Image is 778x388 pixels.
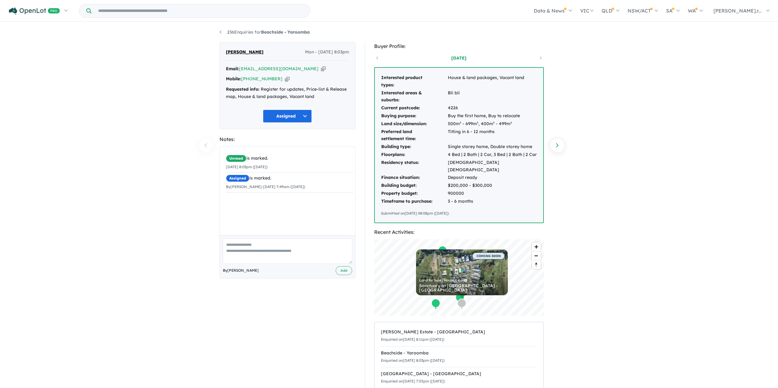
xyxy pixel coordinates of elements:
div: Map marker [457,298,466,310]
div: Beachside - Yaroomba [381,350,537,357]
a: 236Enquiries forBeachside - Yaroomba [219,29,310,35]
strong: Mobile: [226,76,241,82]
small: Enquiried on [DATE] 7:55pm ([DATE]) [381,379,445,383]
td: Titling in 6 - 12 months [448,128,537,143]
div: Notes: [219,135,356,143]
div: [PERSON_NAME] Estate - [GEOGRAPHIC_DATA] [381,328,537,336]
div: [GEOGRAPHIC_DATA] - [GEOGRAPHIC_DATA] [381,370,537,378]
td: Residency status: [381,159,448,174]
nav: breadcrumb [219,29,559,36]
span: By [PERSON_NAME] [223,267,259,274]
a: [PHONE_NUMBER] [241,76,282,82]
small: By [PERSON_NAME] - [DATE] 7:49am ([DATE]) [226,184,305,189]
td: 3 - 6 months [448,198,537,205]
span: COMING SOON [472,252,505,259]
a: [PERSON_NAME] Estate - [GEOGRAPHIC_DATA]Enquiried on[DATE] 8:11pm ([DATE]) [381,325,537,346]
td: Buy the first home, Buy to relocate [448,112,537,120]
td: Bli bli [448,89,537,104]
span: Assigned [226,175,249,182]
td: Timeframe to purchase: [381,198,448,205]
td: 4 Bed | 2 Bath | 2 Car, 3 Bed | 2 Bath | 2 Car [448,151,537,159]
td: Deposit ready [448,174,537,182]
div: Recent Activities: [374,228,544,236]
div: Submitted on [DATE] 08:08pm ([DATE]) [381,210,537,216]
button: Reset bearing to north [532,260,541,269]
a: COMING SOON Land for Sale | House & Land Sanctuary at [GEOGRAPHIC_DATA] - [GEOGRAPHIC_DATA] [416,249,508,295]
td: 4226 [448,104,537,112]
span: Reset bearing to north [532,260,541,269]
td: Finance situation: [381,174,448,182]
div: Map marker [455,292,464,304]
strong: Requested info: [226,86,260,92]
td: Interested areas & suburbs: [381,89,448,104]
td: Land size/dimension: [381,120,448,128]
img: Openlot PRO Logo White [9,7,60,15]
button: Add [336,266,352,275]
td: Interested product types: [381,74,448,89]
small: Enquiried on [DATE] 8:03pm ([DATE]) [381,358,444,363]
span: Unread [226,155,246,162]
td: 900000 [448,190,537,198]
strong: Beachside - Yaroomba [261,29,310,35]
div: Map marker [438,245,447,257]
button: Zoom in [532,242,541,251]
div: is marked. [226,155,354,162]
small: Enquiried on [DATE] 8:11pm ([DATE]) [381,337,444,342]
strong: Email: [226,66,239,71]
td: Building type: [381,143,448,151]
td: Preferred land settlement time: [381,128,448,143]
button: Copy [321,66,326,72]
td: Property budget: [381,190,448,198]
canvas: Map [374,239,544,316]
div: Land for Sale | House & Land [419,279,505,282]
a: [DATE] [433,55,485,61]
div: is marked. [226,175,354,182]
span: Mon - [DATE] 8:03pm [305,49,349,56]
td: Floorplans: [381,151,448,159]
input: Try estate name, suburb, builder or developer [93,4,309,17]
td: Single storey home, Double storey home [448,143,537,151]
button: Zoom out [532,251,541,260]
td: Building budget: [381,182,448,190]
span: [PERSON_NAME].r... [713,8,762,14]
a: Beachside - YaroombaEnquiried on[DATE] 8:03pm ([DATE]) [381,346,537,368]
button: Assigned [263,110,312,123]
button: Copy [285,76,289,82]
td: $200,000 - $300,000 [448,182,537,190]
span: [PERSON_NAME] [226,49,264,56]
div: Register for updates, Price-list & Release map, House & land packages, Vacant land [226,86,349,100]
td: Buying purpose: [381,112,448,120]
td: House & land packages, Vacant land [448,74,537,89]
td: [DEMOGRAPHIC_DATA] [DEMOGRAPHIC_DATA] [448,159,537,174]
a: [EMAIL_ADDRESS][DOMAIN_NAME] [239,66,319,71]
div: Buyer Profile: [374,42,544,50]
td: 500m² - 699m², 400m² - 499m² [448,120,537,128]
td: Current postcode: [381,104,448,112]
div: Sanctuary at [GEOGRAPHIC_DATA] - [GEOGRAPHIC_DATA] [419,284,505,292]
div: Map marker [431,298,440,310]
small: [DATE] 8:03pm ([DATE]) [226,165,267,169]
